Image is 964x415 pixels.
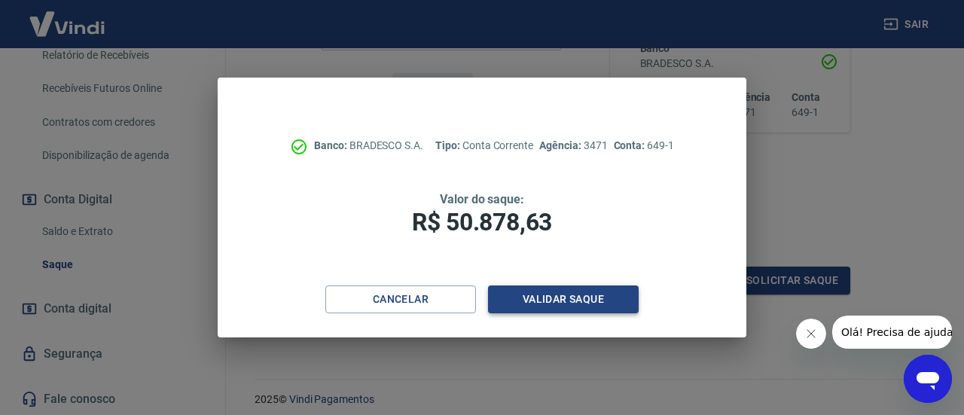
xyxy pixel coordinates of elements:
span: R$ 50.878,63 [412,208,552,236]
span: Tipo: [435,139,462,151]
p: Conta Corrente [435,138,533,154]
span: Banco: [314,139,349,151]
button: Validar saque [488,285,639,313]
button: Cancelar [325,285,476,313]
iframe: Fechar mensagem [796,319,826,349]
p: BRADESCO S.A. [314,138,423,154]
span: Valor do saque: [440,192,524,206]
span: Olá! Precisa de ajuda? [9,11,127,23]
p: 649-1 [614,138,674,154]
iframe: Mensagem da empresa [832,316,952,349]
span: Conta: [614,139,648,151]
iframe: Botão para abrir a janela de mensagens [904,355,952,403]
p: 3471 [539,138,607,154]
span: Agência: [539,139,584,151]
